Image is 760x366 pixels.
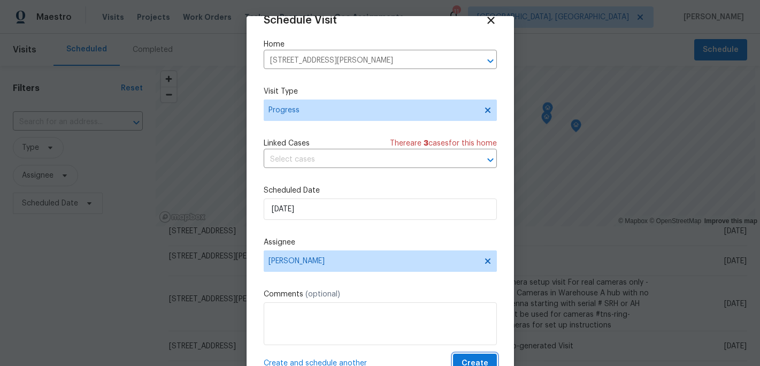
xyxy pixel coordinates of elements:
input: Select cases [264,151,467,168]
label: Home [264,39,497,50]
span: Close [485,14,497,26]
span: Linked Cases [264,138,310,149]
label: Scheduled Date [264,185,497,196]
span: [PERSON_NAME] [268,257,478,265]
span: (optional) [305,291,340,298]
label: Visit Type [264,86,497,97]
button: Open [483,54,498,68]
span: 3 [424,140,428,147]
label: Comments [264,289,497,300]
input: M/D/YYYY [264,199,497,220]
span: There are case s for this home [390,138,497,149]
span: Schedule Visit [264,15,337,26]
input: Enter in an address [264,52,467,69]
button: Open [483,152,498,167]
span: Progress [268,105,477,116]
label: Assignee [264,237,497,248]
